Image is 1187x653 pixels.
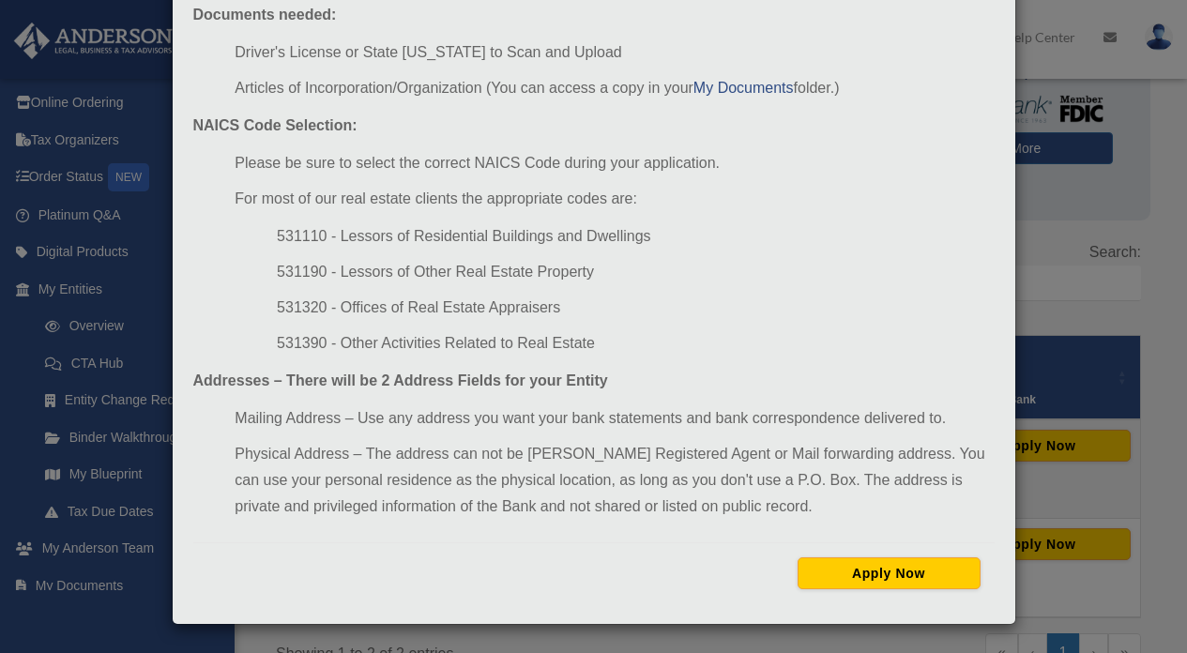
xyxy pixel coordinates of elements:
li: Mailing Address – Use any address you want your bank statements and bank correspondence delivered... [235,405,994,432]
li: Physical Address – The address can not be [PERSON_NAME] Registered Agent or Mail forwarding addre... [235,441,994,520]
button: Apply Now [798,557,981,589]
li: Articles of Incorporation/Organization (You can access a copy in your folder.) [235,75,994,101]
a: My Documents [693,80,794,96]
strong: Documents needed: [193,7,337,23]
li: 531190 - Lessors of Other Real Estate Property [277,259,994,285]
li: 531320 - Offices of Real Estate Appraisers [277,295,994,321]
li: Please be sure to select the correct NAICS Code during your application. [235,150,994,176]
strong: NAICS Code Selection: [193,117,358,133]
strong: Addresses – There will be 2 Address Fields for your Entity [193,372,608,388]
li: 531390 - Other Activities Related to Real Estate [277,330,994,357]
li: 531110 - Lessors of Residential Buildings and Dwellings [277,223,994,250]
li: For most of our real estate clients the appropriate codes are: [235,186,994,212]
li: Driver's License or State [US_STATE] to Scan and Upload [235,39,994,66]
